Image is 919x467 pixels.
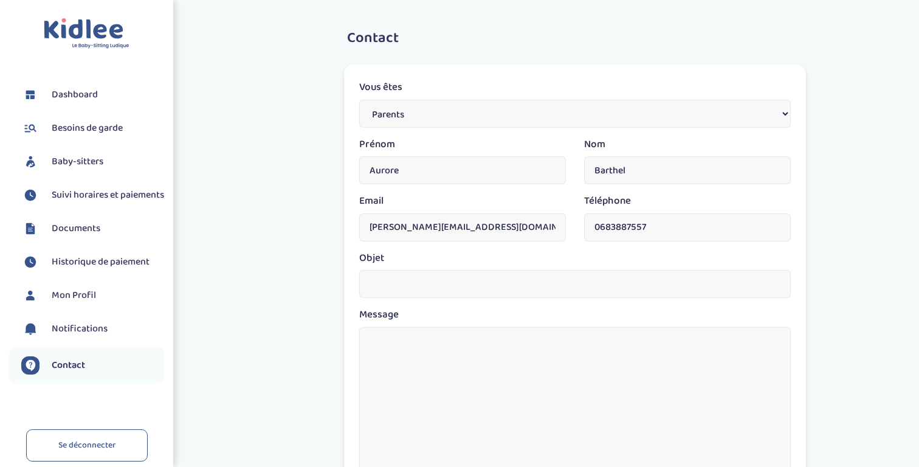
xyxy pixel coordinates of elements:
[44,18,129,49] img: logo.svg
[21,220,40,238] img: documents.svg
[26,429,148,462] a: Se déconnecter
[52,288,96,303] span: Mon Profil
[584,137,605,153] label: Nom
[359,80,402,95] label: Vous êtes
[21,186,40,204] img: suivihoraire.svg
[52,188,164,202] span: Suivi horaires et paiements
[21,253,40,271] img: suivihoraire.svg
[21,253,164,271] a: Historique de paiement
[21,119,40,137] img: besoin.svg
[21,153,164,171] a: Baby-sitters
[584,193,631,209] label: Téléphone
[52,322,108,336] span: Notifications
[21,186,164,204] a: Suivi horaires et paiements
[52,88,98,102] span: Dashboard
[359,307,399,323] label: Message
[359,137,395,153] label: Prénom
[21,86,40,104] img: dashboard.svg
[359,251,384,266] label: Objet
[21,286,40,305] img: profil.svg
[21,356,40,375] img: contact.svg
[52,154,103,169] span: Baby-sitters
[21,119,164,137] a: Besoins de garde
[347,30,815,46] h3: Contact
[21,220,164,238] a: Documents
[52,121,123,136] span: Besoins de garde
[21,320,164,338] a: Notifications
[52,221,100,236] span: Documents
[21,286,164,305] a: Mon Profil
[52,255,150,269] span: Historique de paiement
[21,356,164,375] a: Contact
[21,153,40,171] img: babysitters.svg
[52,358,85,373] span: Contact
[21,320,40,338] img: notification.svg
[359,193,384,209] label: Email
[21,86,164,104] a: Dashboard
